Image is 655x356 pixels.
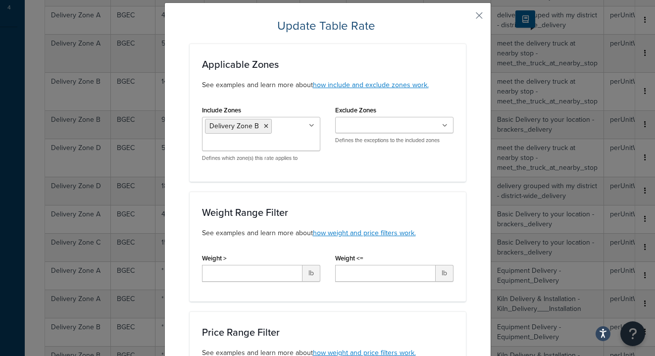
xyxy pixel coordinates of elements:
[335,106,376,114] label: Exclude Zones
[202,80,453,91] p: See examples and learn more about
[202,228,453,239] p: See examples and learn more about
[209,121,259,131] span: Delivery Zone B
[202,254,227,262] label: Weight >
[313,228,416,238] a: how weight and price filters work.
[202,59,453,70] h3: Applicable Zones
[190,18,466,34] h2: Update Table Rate
[302,265,320,282] span: lb
[202,154,320,162] p: Defines which zone(s) this rate applies to
[202,327,453,338] h3: Price Range Filter
[335,254,363,262] label: Weight <=
[202,207,453,218] h3: Weight Range Filter
[202,106,241,114] label: Include Zones
[313,80,429,90] a: how include and exclude zones work.
[436,265,453,282] span: lb
[335,137,453,144] p: Defines the exceptions to the included zones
